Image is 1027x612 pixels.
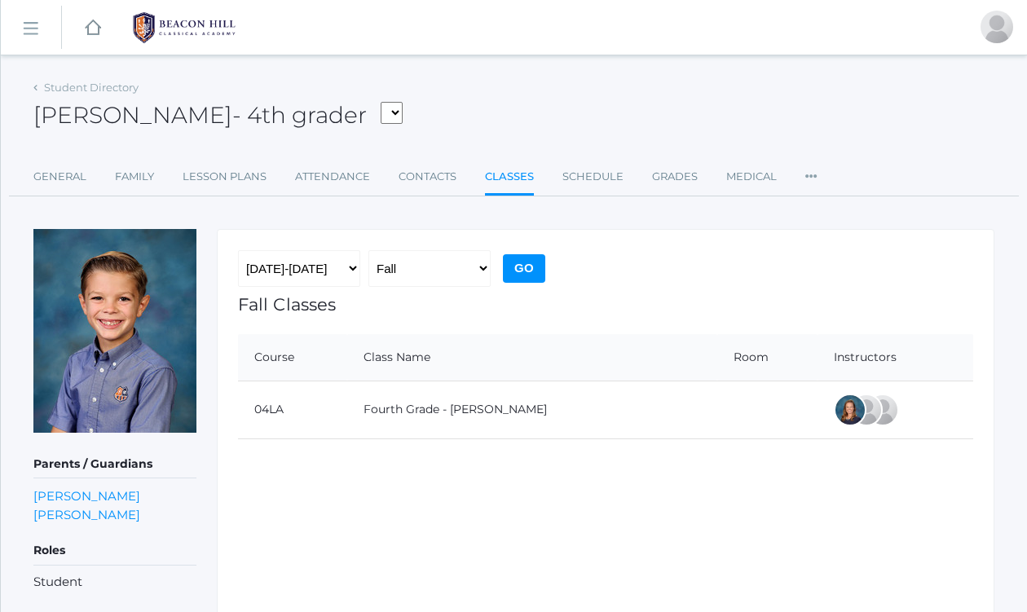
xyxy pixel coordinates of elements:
[33,505,140,524] a: [PERSON_NAME]
[33,161,86,193] a: General
[33,537,196,565] h5: Roles
[981,11,1013,43] div: Heather Bernardi
[238,334,347,381] th: Course
[238,295,973,314] h1: Fall Classes
[33,229,196,433] img: James Bernardi
[115,161,154,193] a: Family
[364,402,547,416] a: Fourth Grade - [PERSON_NAME]
[503,254,545,283] input: Go
[33,487,140,505] a: [PERSON_NAME]
[866,394,899,426] div: Heather Porter
[347,334,717,381] th: Class Name
[33,451,196,478] h5: Parents / Guardians
[717,334,818,381] th: Room
[726,161,777,193] a: Medical
[295,161,370,193] a: Attendance
[123,7,245,48] img: BHCALogos-05-308ed15e86a5a0abce9b8dd61676a3503ac9727e845dece92d48e8588c001991.png
[834,394,866,426] div: Ellie Bradley
[399,161,456,193] a: Contacts
[232,101,367,129] span: - 4th grader
[652,161,698,193] a: Grades
[183,161,267,193] a: Lesson Plans
[562,161,624,193] a: Schedule
[33,103,403,128] h2: [PERSON_NAME]
[818,334,973,381] th: Instructors
[238,381,347,438] td: 04LA
[44,81,139,94] a: Student Directory
[485,161,534,196] a: Classes
[850,394,883,426] div: Lydia Chaffin
[33,573,196,592] li: Student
